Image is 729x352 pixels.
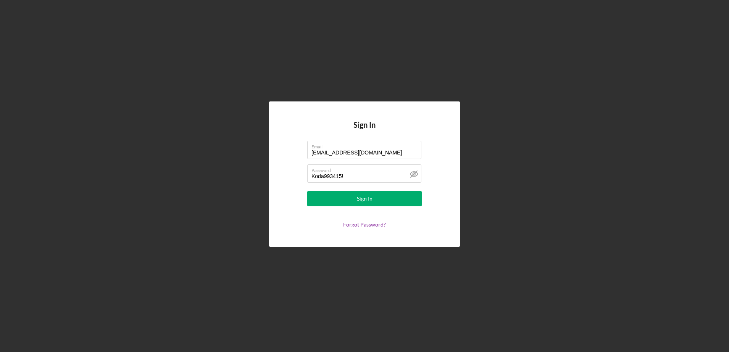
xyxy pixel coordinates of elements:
[307,191,422,206] button: Sign In
[311,165,421,173] label: Password
[343,221,386,228] a: Forgot Password?
[311,141,421,149] label: Email
[353,121,376,141] h4: Sign In
[357,191,373,206] div: Sign In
